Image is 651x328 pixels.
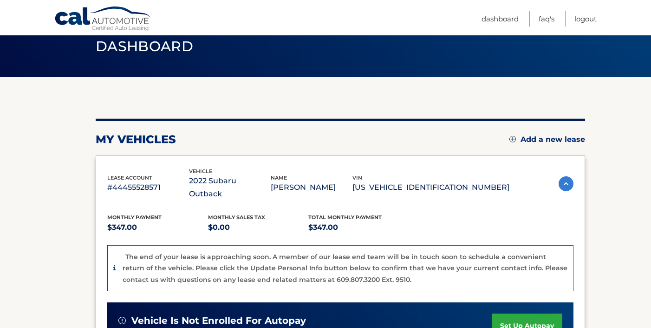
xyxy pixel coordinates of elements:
[352,181,509,194] p: [US_VEHICLE_IDENTIFICATION_NUMBER]
[539,11,554,27] a: FAQ's
[308,221,409,234] p: $347.00
[271,174,287,181] span: name
[482,11,519,27] a: Dashboard
[96,133,176,147] h2: my vehicles
[107,214,162,221] span: Monthly Payment
[189,168,212,174] span: vehicle
[509,135,585,144] a: Add a new lease
[123,253,567,284] p: The end of your lease is approaching soon. A member of our lease end team will be in touch soon t...
[131,315,306,327] span: vehicle is not enrolled for autopay
[208,214,265,221] span: Monthly sales Tax
[271,181,352,194] p: [PERSON_NAME]
[208,221,309,234] p: $0.00
[308,214,382,221] span: Total Monthly Payment
[107,221,208,234] p: $347.00
[118,317,126,324] img: alert-white.svg
[107,181,189,194] p: #44455528571
[54,6,152,33] a: Cal Automotive
[559,176,573,191] img: accordion-active.svg
[189,174,271,201] p: 2022 Subaru Outback
[96,38,193,55] span: Dashboard
[107,174,152,181] span: lease account
[574,11,597,27] a: Logout
[509,136,516,142] img: add.svg
[352,174,362,181] span: vin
